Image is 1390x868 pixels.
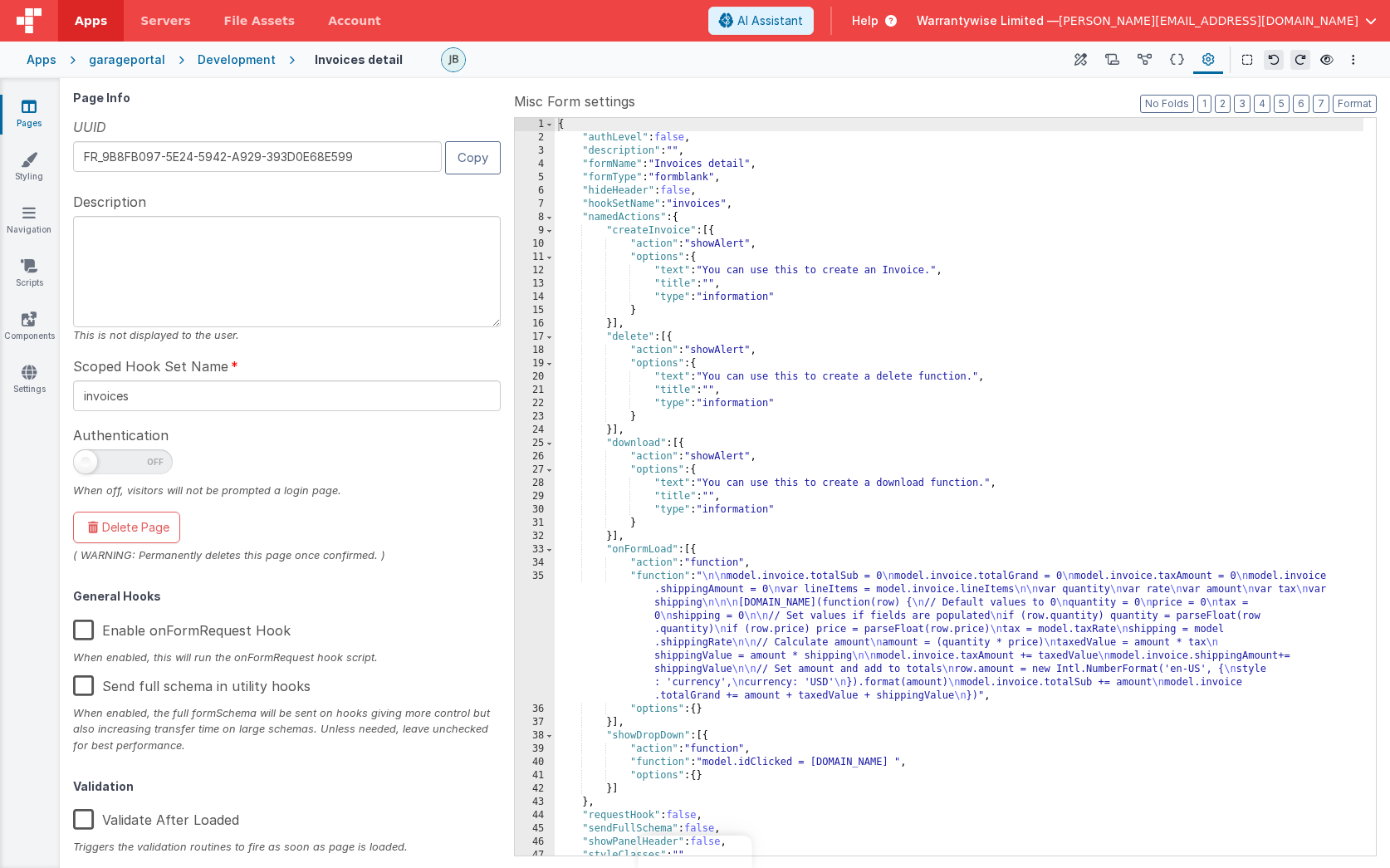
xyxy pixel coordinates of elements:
[515,756,555,769] div: 40
[515,809,555,822] div: 44
[515,503,555,517] div: 30
[515,729,555,743] div: 38
[140,12,190,29] span: Servers
[515,184,555,198] div: 6
[73,327,501,343] div: This is not displayed to the user.
[73,839,501,855] div: Triggers the validation routines to fire as soon as page is loaded.
[515,277,555,291] div: 13
[737,12,803,29] span: AI Assistant
[73,117,106,137] span: UUID
[1059,12,1358,29] span: [PERSON_NAME][EMAIL_ADDRESS][DOMAIN_NAME]
[515,716,555,729] div: 37
[515,782,555,796] div: 42
[515,238,555,251] div: 10
[515,543,555,557] div: 33
[515,450,555,463] div: 26
[514,91,635,111] span: Misc Form settings
[515,517,555,530] div: 31
[73,356,228,376] span: Scoped Hook Set Name
[515,331,555,344] div: 17
[73,425,169,445] span: Authentication
[917,12,1377,29] button: Warrantywise Limited — [PERSON_NAME][EMAIL_ADDRESS][DOMAIN_NAME]
[515,463,555,477] div: 27
[75,12,107,29] span: Apps
[515,264,555,277] div: 12
[515,357,555,370] div: 19
[198,51,276,68] div: Development
[515,291,555,304] div: 14
[515,118,555,131] div: 1
[315,53,403,66] h4: Invoices detail
[73,799,239,835] label: Validate After Loaded
[515,251,555,264] div: 11
[917,12,1059,29] span: Warrantywise Limited —
[515,490,555,503] div: 29
[224,12,296,29] span: File Assets
[515,822,555,836] div: 45
[515,769,555,782] div: 41
[73,91,130,105] strong: Page Info
[515,384,555,397] div: 21
[515,849,555,862] div: 47
[73,705,501,753] div: When enabled, the full formSchema will be sent on hooks giving more control but also increasing t...
[515,437,555,450] div: 25
[515,557,555,570] div: 34
[852,12,879,29] span: Help
[1274,95,1290,113] button: 5
[27,51,56,68] div: Apps
[515,171,555,184] div: 5
[1293,95,1309,113] button: 6
[515,410,555,424] div: 23
[73,650,501,665] div: When enabled, this will run the onFormRequest hook script.
[445,141,501,174] button: Copy
[73,512,180,543] button: Delete Page
[515,703,555,716] div: 36
[515,145,555,158] div: 3
[515,477,555,490] div: 28
[73,192,146,212] span: Description
[1313,95,1329,113] button: 7
[1254,95,1270,113] button: 4
[89,51,165,68] div: garageportal
[73,665,311,701] label: Send full schema in utility hooks
[515,317,555,331] div: 16
[515,211,555,224] div: 8
[515,743,555,756] div: 39
[515,304,555,317] div: 15
[442,48,465,71] img: 126ded6fdb041a155bf9d42456259ab5
[73,610,291,645] label: Enable onFormRequest Hook
[515,424,555,437] div: 24
[515,344,555,357] div: 18
[73,483,501,498] div: When off, visitors will not be prompted a login page.
[515,224,555,238] div: 9
[1344,50,1363,70] button: Options
[1234,95,1251,113] button: 3
[515,198,555,211] div: 7
[515,796,555,809] div: 43
[73,547,501,563] div: ( WARNING: Permanently deletes this page once confirmed. )
[515,370,555,384] div: 20
[515,131,555,145] div: 2
[1215,95,1231,113] button: 2
[515,836,555,849] div: 46
[1140,95,1194,113] button: No Folds
[73,779,134,793] strong: Validation
[515,570,555,703] div: 35
[1197,95,1211,113] button: 1
[1333,95,1377,113] button: Format
[708,7,814,35] button: AI Assistant
[515,530,555,543] div: 32
[73,589,161,603] strong: General Hooks
[515,158,555,171] div: 4
[515,397,555,410] div: 22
